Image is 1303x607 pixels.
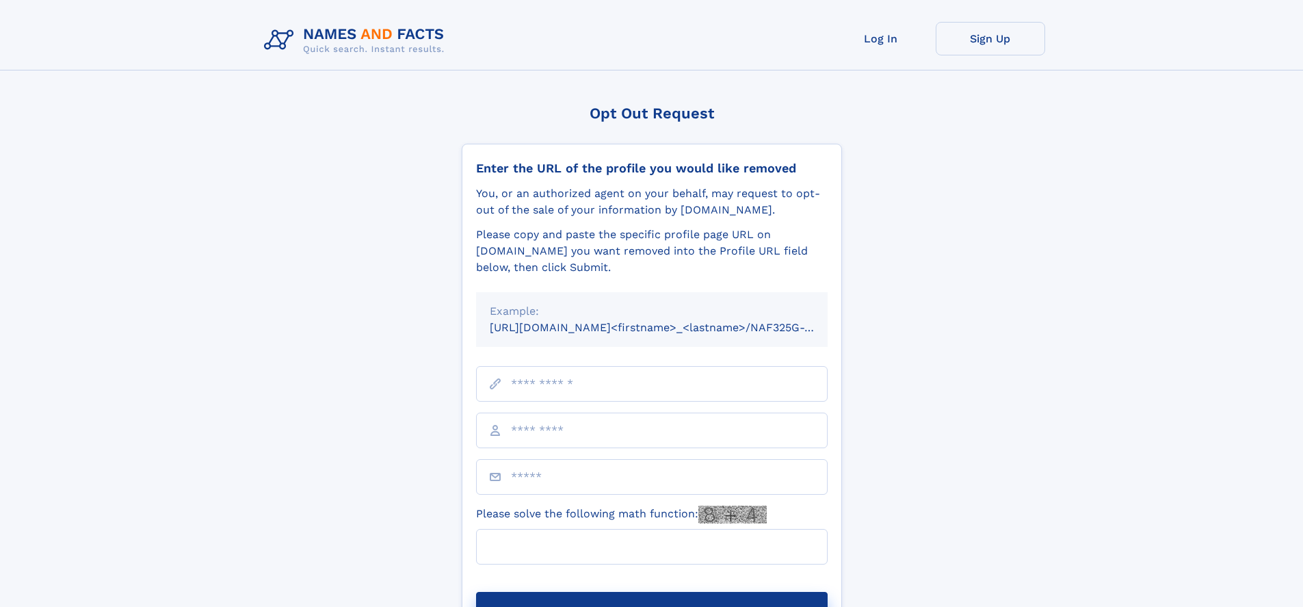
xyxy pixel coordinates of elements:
[476,506,767,524] label: Please solve the following math function:
[476,185,828,218] div: You, or an authorized agent on your behalf, may request to opt-out of the sale of your informatio...
[490,303,814,320] div: Example:
[826,22,936,55] a: Log In
[490,321,854,334] small: [URL][DOMAIN_NAME]<firstname>_<lastname>/NAF325G-xxxxxxxx
[462,105,842,122] div: Opt Out Request
[259,22,456,59] img: Logo Names and Facts
[936,22,1045,55] a: Sign Up
[476,227,828,276] div: Please copy and paste the specific profile page URL on [DOMAIN_NAME] you want removed into the Pr...
[476,161,828,176] div: Enter the URL of the profile you would like removed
